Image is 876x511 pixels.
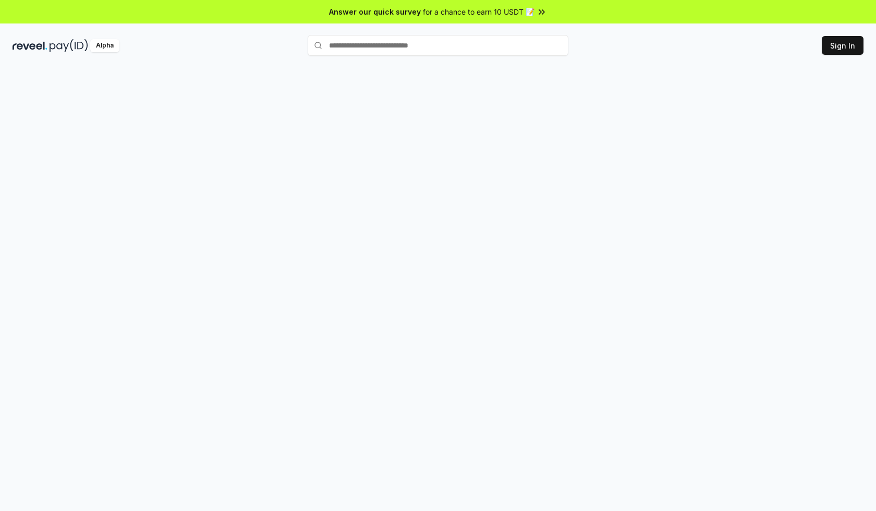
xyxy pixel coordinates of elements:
[423,6,534,17] span: for a chance to earn 10 USDT 📝
[90,39,119,52] div: Alpha
[329,6,421,17] span: Answer our quick survey
[50,39,88,52] img: pay_id
[822,36,863,55] button: Sign In
[13,39,47,52] img: reveel_dark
